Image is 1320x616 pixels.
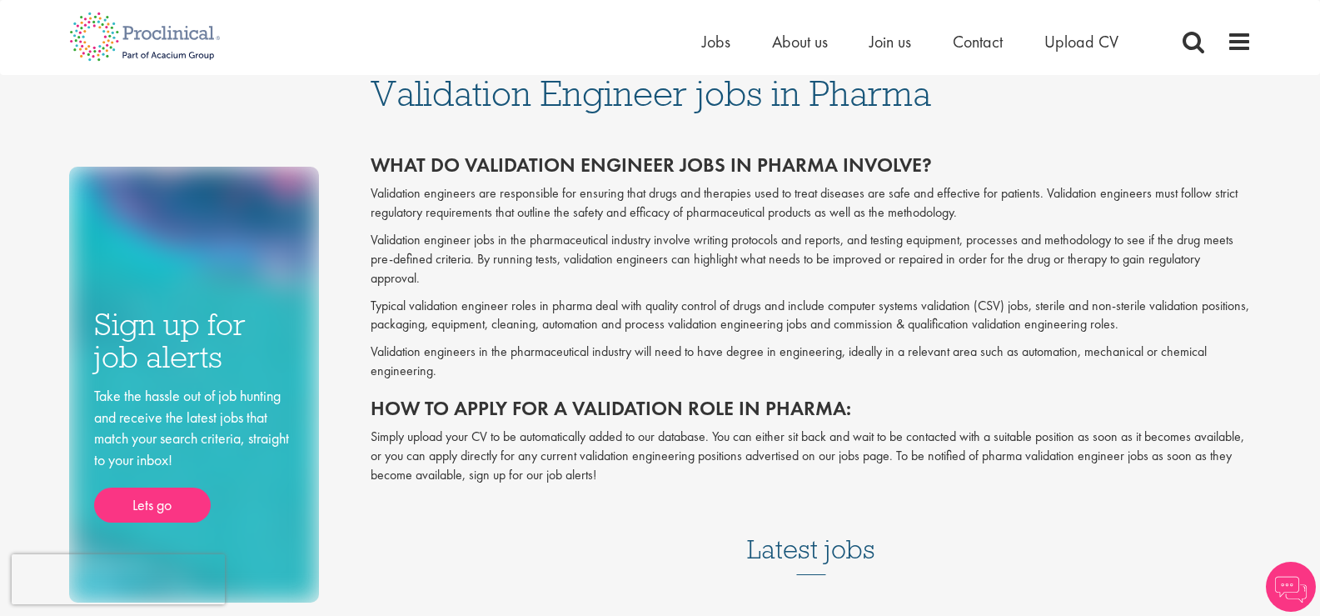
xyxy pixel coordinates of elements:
[94,308,294,373] h3: Sign up for job alerts
[371,297,1252,335] p: Typical validation engineer roles in pharma deal with quality control of drugs and include comput...
[371,231,1252,288] p: Validation engineer jobs in the pharmaceutical industry involve writing protocols and reports, an...
[953,31,1003,53] a: Contact
[371,343,1252,381] p: Validation engineers in the pharmaceutical industry will need to have degree in engineering, idea...
[772,31,828,53] a: About us
[94,385,294,523] div: Take the hassle out of job hunting and receive the latest jobs that match your search criteria, s...
[371,398,1252,419] h2: How to apply for a validation role in pharma:
[371,184,1252,223] p: Validation engineers are responsible for ensuring that drugs and therapies used to treat diseases...
[12,554,225,604] iframe: reCAPTCHA
[1266,562,1316,612] img: Chatbot
[371,428,1252,485] p: Simply upload your CV to be automatically added to our database. You can either sit back and wait...
[371,154,1252,176] h2: What do validation engineer jobs in pharma involve?
[747,493,875,575] h3: Latest jobs
[94,488,211,523] a: Lets go
[1044,31,1118,53] a: Upload CV
[702,31,730,53] a: Jobs
[371,71,931,116] span: Validation Engineer jobs in Pharma
[869,31,911,53] a: Join us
